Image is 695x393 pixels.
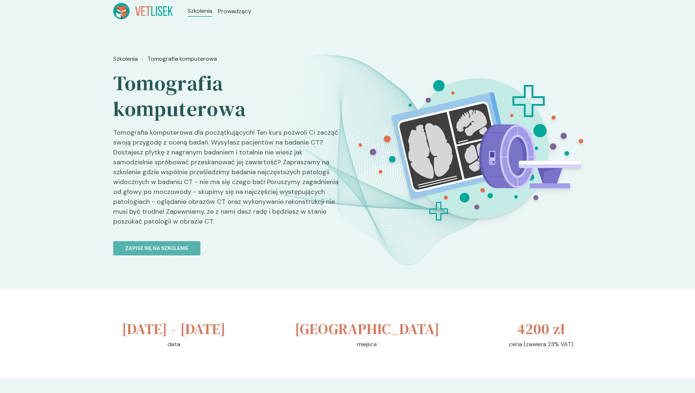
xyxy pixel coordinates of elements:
a: Tomografia komputerowa [147,55,217,63]
a: Szkolenia [188,7,212,15]
a: Szkolenia [113,55,138,63]
a: Zapisz się na szkolenie [113,232,342,255]
p: Zapisz się na szkolenie [125,244,188,252]
h3: [GEOGRAPHIC_DATA] [295,318,440,340]
p: cena (zawiera 23% VAT) [509,340,573,349]
h3: [DATE] - [DATE] [122,318,226,340]
button: Zapisz się na szkolenie [113,241,200,255]
a: Prowadzący [218,7,251,16]
p: Tomografia komputerowa dla początkujących! Ten kurs pozwoli Ci zacząć swoją przygodę z oceną bada... [113,128,342,232]
p: data [167,340,180,349]
img: Z4uvYJbqstJ99mG9_CT_BT.svg [347,52,607,247]
p: miejsce [357,340,377,349]
h2: Tomografia komputerowa [113,71,342,122]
